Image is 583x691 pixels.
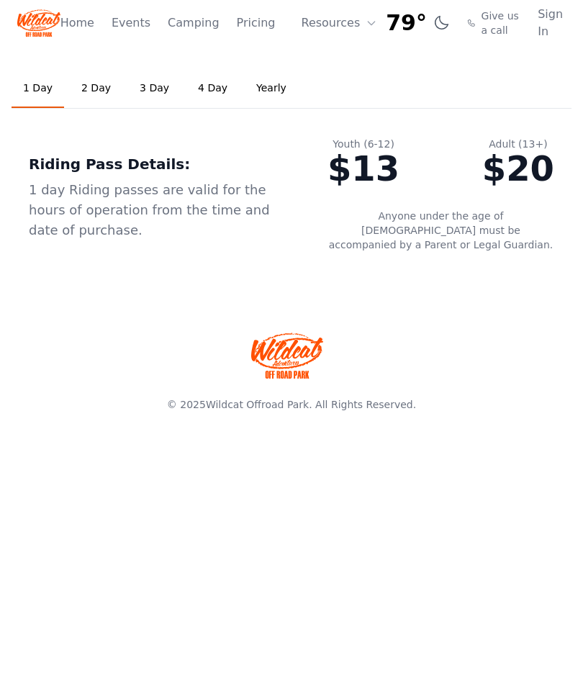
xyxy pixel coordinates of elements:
[467,9,520,37] a: Give us a call
[60,14,94,32] a: Home
[128,69,181,108] a: 3 Day
[482,9,521,37] span: Give us a call
[29,154,293,174] div: Riding Pass Details:
[538,6,566,40] a: Sign In
[12,69,64,108] a: 1 Day
[167,399,416,410] span: © 2025 . All Rights Reserved.
[17,6,60,40] img: Wildcat Logo
[251,333,323,379] img: Wildcat Offroad park
[327,137,399,151] div: Youth (6-12)
[112,14,150,32] a: Events
[29,180,293,240] div: 1 day Riding passes are valid for the hours of operation from the time and date of purchase.
[237,14,276,32] a: Pricing
[186,69,239,108] a: 4 Day
[70,69,122,108] a: 2 Day
[206,399,309,410] a: Wildcat Offroad Park
[386,10,427,36] span: 79°
[327,151,399,186] div: $13
[293,9,387,37] button: Resources
[327,209,554,252] p: Anyone under the age of [DEMOGRAPHIC_DATA] must be accompanied by a Parent or Legal Guardian.
[245,69,298,108] a: Yearly
[168,14,219,32] a: Camping
[482,137,554,151] div: Adult (13+)
[482,151,554,186] div: $20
